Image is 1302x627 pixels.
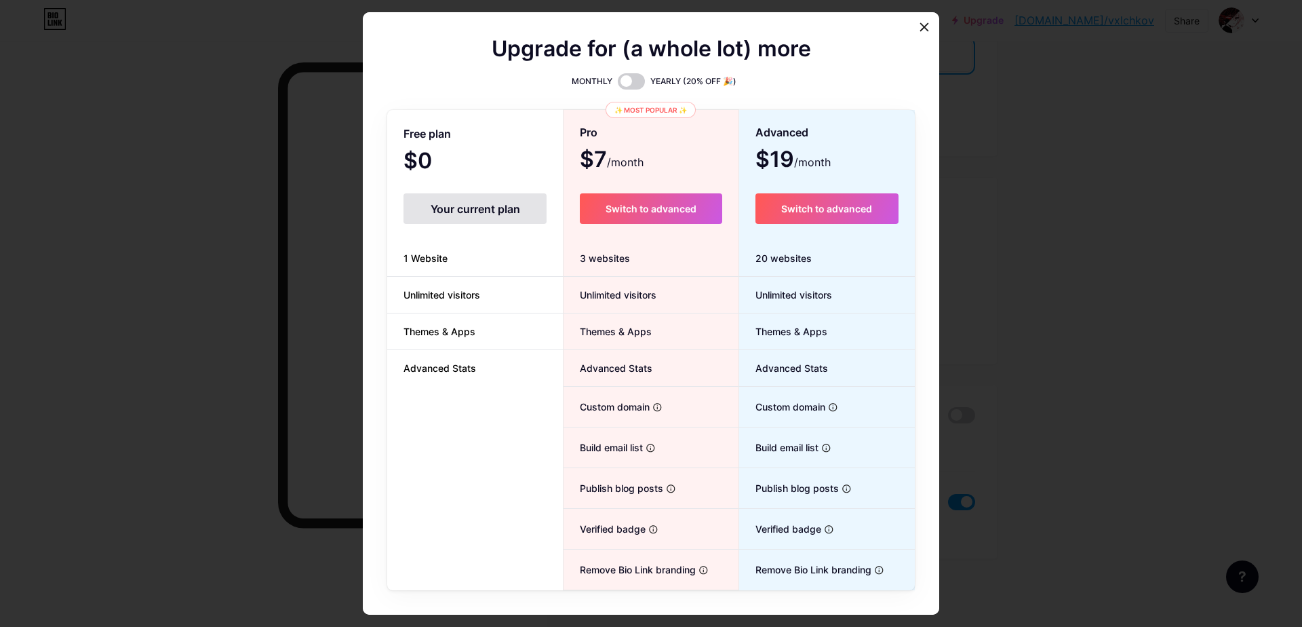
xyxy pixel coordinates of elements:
[739,288,832,302] span: Unlimited visitors
[755,121,808,145] span: Advanced
[755,193,899,224] button: Switch to advanced
[492,41,811,57] span: Upgrade for (a whole lot) more
[387,251,464,265] span: 1 Website
[781,203,872,214] span: Switch to advanced
[564,361,652,375] span: Advanced Stats
[755,151,831,170] span: $19
[403,193,547,224] div: Your current plan
[387,324,492,339] span: Themes & Apps
[564,288,656,302] span: Unlimited visitors
[580,121,597,145] span: Pro
[739,522,821,536] span: Verified badge
[403,122,451,146] span: Free plan
[739,400,825,414] span: Custom domain
[564,563,696,577] span: Remove Bio Link branding
[387,361,492,375] span: Advanced Stats
[606,203,696,214] span: Switch to advanced
[403,153,469,172] span: $0
[739,240,915,277] div: 20 websites
[739,481,839,495] span: Publish blog posts
[564,440,643,455] span: Build email list
[572,75,612,88] span: MONTHLY
[580,193,722,224] button: Switch to advanced
[564,240,738,277] div: 3 websites
[739,361,828,375] span: Advanced Stats
[580,151,644,170] span: $7
[650,75,736,88] span: YEARLY (20% OFF 🎉)
[739,324,827,339] span: Themes & Apps
[794,154,831,170] span: /month
[739,440,818,455] span: Build email list
[564,324,652,339] span: Themes & Apps
[564,481,663,495] span: Publish blog posts
[739,563,871,577] span: Remove Bio Link branding
[564,522,646,536] span: Verified badge
[387,288,496,302] span: Unlimited visitors
[564,400,650,414] span: Custom domain
[606,102,696,118] div: ✨ Most popular ✨
[607,154,644,170] span: /month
